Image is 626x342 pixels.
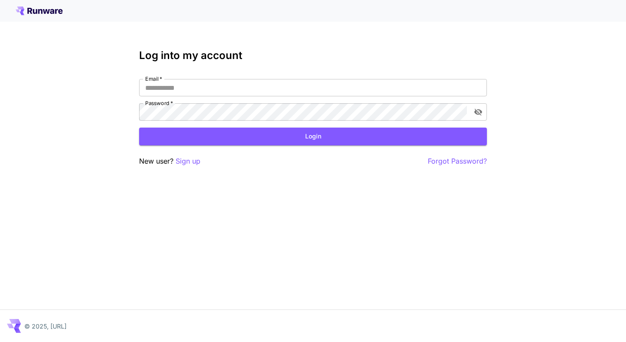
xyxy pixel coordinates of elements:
[428,156,487,167] button: Forgot Password?
[139,128,487,145] button: Login
[145,99,173,107] label: Password
[24,322,67,331] p: © 2025, [URL]
[176,156,200,167] button: Sign up
[139,156,200,167] p: New user?
[470,104,486,120] button: toggle password visibility
[145,75,162,82] label: Email
[139,49,487,62] h3: Log into my account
